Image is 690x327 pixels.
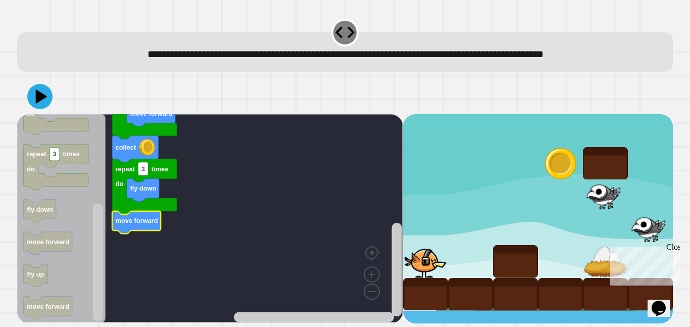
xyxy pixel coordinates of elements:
[141,165,145,173] text: 3
[116,144,136,151] text: collect
[53,150,57,158] text: 3
[116,165,135,173] text: repeat
[27,238,69,246] text: move forward
[17,114,403,323] div: Blockly Workspace
[27,303,69,310] text: move forward
[27,150,46,158] text: repeat
[4,4,70,64] div: Chat with us now!Close
[606,243,680,286] iframe: chat widget
[116,180,124,188] text: do
[63,150,80,158] text: times
[130,184,157,192] text: fly down
[152,165,168,173] text: times
[27,165,35,173] text: do
[27,270,44,278] text: fly up
[648,287,680,317] iframe: chat widget
[116,217,158,224] text: move forward
[27,206,53,213] text: fly down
